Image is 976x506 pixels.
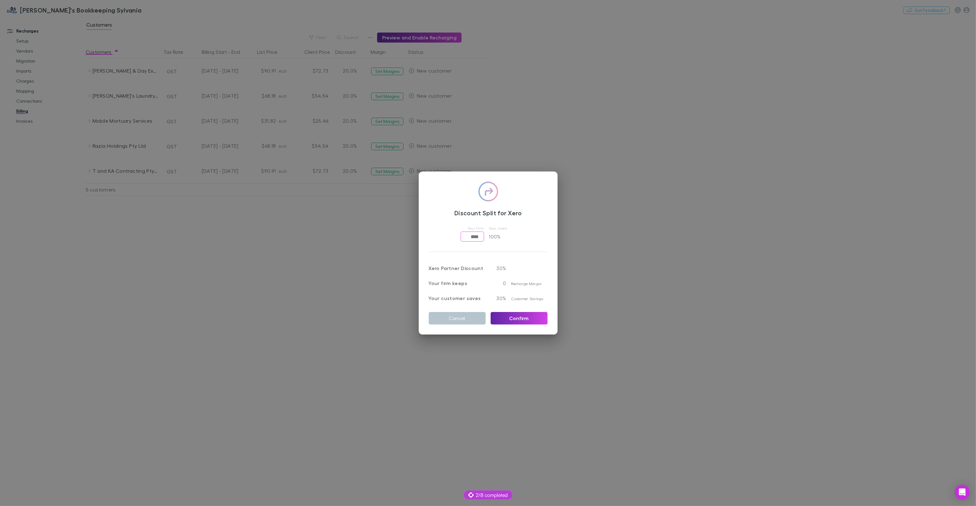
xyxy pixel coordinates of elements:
p: 0 [491,279,506,287]
p: 30 % [491,264,506,272]
span: Recharge Margin [511,281,542,286]
p: 100 % [489,232,514,242]
button: Cancel [429,312,486,325]
span: Customer Savings [511,296,543,301]
button: Confirm [491,312,548,325]
div: Open Intercom Messenger [955,485,970,500]
span: Your firm [468,226,484,231]
h3: Discount Split for Xero [429,209,548,217]
p: Your customer saves [429,294,486,302]
p: Your firm keeps [429,279,486,287]
img: checkmark [478,181,498,202]
p: Xero Partner Discount [429,264,486,272]
span: Your client [489,226,507,231]
p: 30% [491,294,506,302]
